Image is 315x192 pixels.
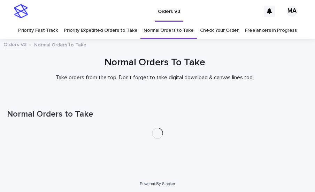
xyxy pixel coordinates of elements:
a: Freelancers in Progress [245,22,297,39]
a: Powered By Stacker [140,182,175,186]
a: Check Your Order [200,22,239,39]
a: Normal Orders to Take [144,22,194,39]
h1: Normal Orders to Take [7,109,308,119]
p: Take orders from the top. Don't forget to take digital download & canvas lines too! [15,74,294,81]
a: Orders V3 [3,40,26,48]
img: stacker-logo-s-only.png [14,4,28,18]
p: Normal Orders to Take [34,40,86,48]
a: Priority Fast Track [18,22,57,39]
h1: Normal Orders To Take [7,57,303,69]
a: Priority Expedited Orders to Take [64,22,137,39]
div: MA [286,6,298,17]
